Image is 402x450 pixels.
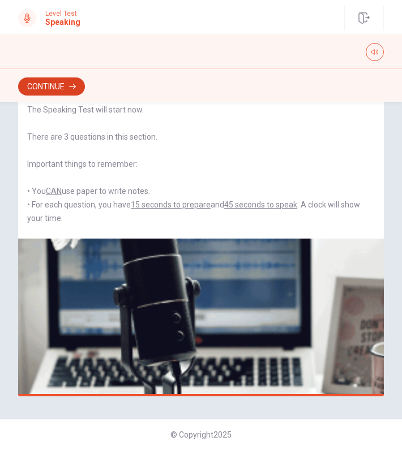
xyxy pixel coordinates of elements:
span: Level Test [45,10,80,18]
h1: Speaking [45,18,80,27]
u: 45 seconds to speak [224,200,297,209]
button: Continue [18,77,85,96]
span: The Speaking Test will start now. There are 3 questions in this section. Important things to reme... [27,103,375,225]
span: © Copyright 2025 [170,430,232,439]
u: CAN [46,187,62,196]
img: speaking intro [18,239,384,396]
u: 15 seconds to prepare [131,200,211,209]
